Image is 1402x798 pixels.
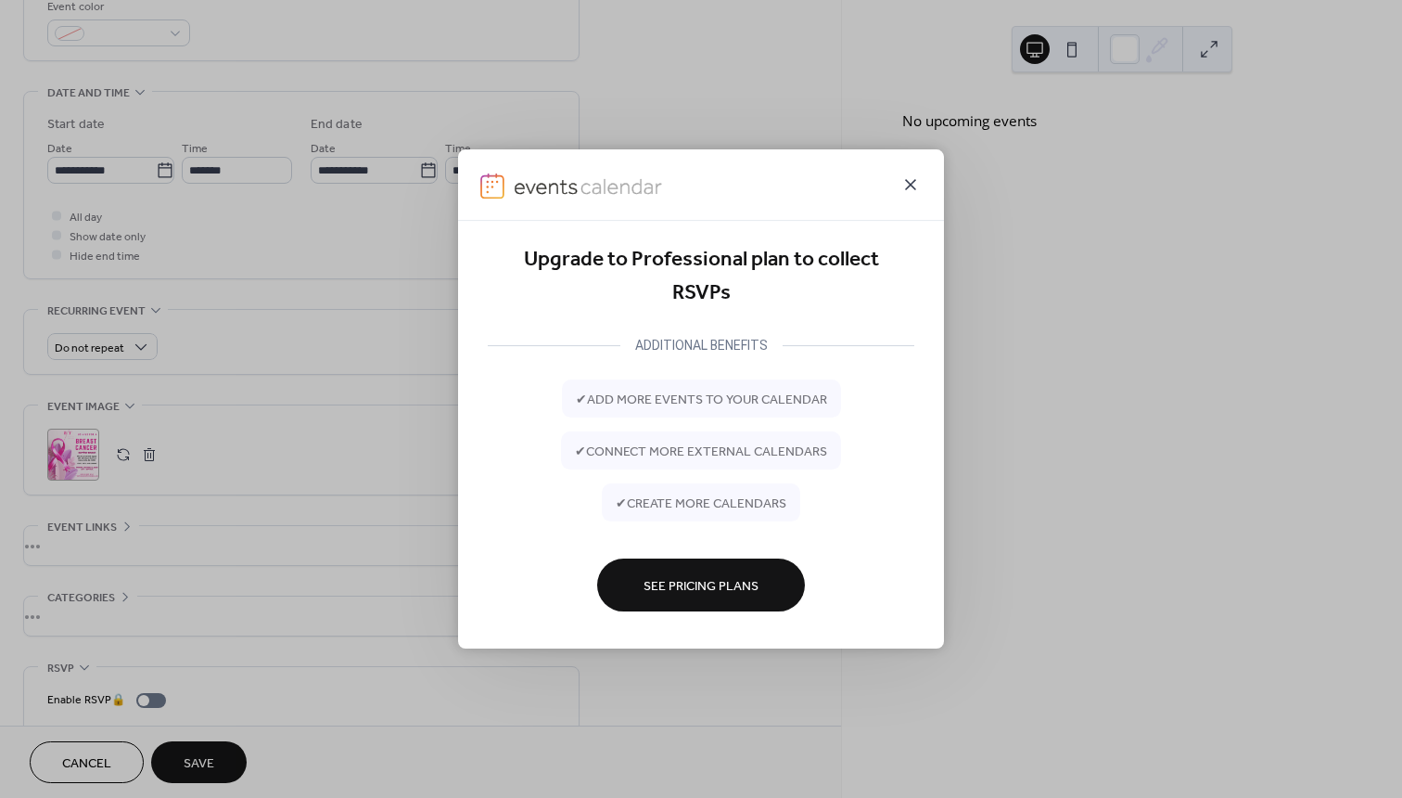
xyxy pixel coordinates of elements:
[597,559,805,611] button: See Pricing Plans
[644,576,758,596] span: See Pricing Plans
[480,174,504,199] img: logo-icon
[620,334,783,356] div: ADDITIONAL BENEFITS
[514,174,664,199] img: logo-type
[616,494,786,513] span: ✔ create more calendars
[575,442,827,461] span: ✔ connect more external calendars
[488,243,914,311] div: Upgrade to Professional plan to collect RSVPs
[576,390,827,409] span: ✔ add more events to your calendar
